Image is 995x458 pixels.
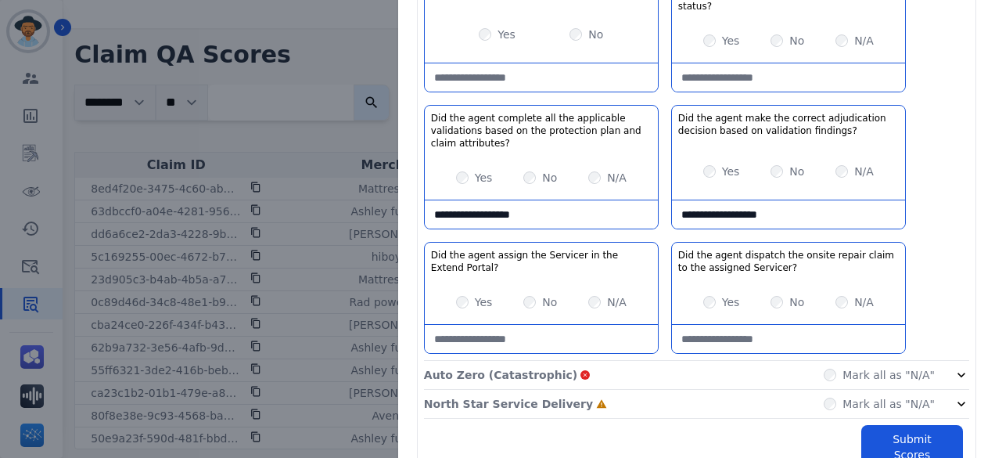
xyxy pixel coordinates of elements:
label: Yes [722,164,740,179]
h3: Did the agent dispatch the onsite repair claim to the assigned Servicer? [678,249,899,274]
h3: Did the agent make the correct adjudication decision based on validation findings? [678,112,899,137]
p: North Star Service Delivery [424,396,593,412]
label: Yes [475,294,493,310]
h3: Did the agent assign the Servicer in the Extend Portal? [431,249,652,274]
label: No [542,294,557,310]
label: N/A [607,294,627,310]
label: N/A [607,170,627,186]
h3: Did the agent complete all the applicable validations based on the protection plan and claim attr... [431,112,652,150]
label: N/A [854,33,874,49]
label: No [789,33,804,49]
p: Auto Zero (Catastrophic) [424,367,577,383]
label: Yes [475,170,493,186]
label: Mark all as "N/A" [842,367,935,383]
label: Mark all as "N/A" [842,396,935,412]
label: N/A [854,294,874,310]
label: Yes [722,294,740,310]
label: Yes [497,27,515,42]
label: Yes [722,33,740,49]
label: No [789,164,804,179]
label: No [542,170,557,186]
label: N/A [854,164,874,179]
label: No [588,27,603,42]
label: No [789,294,804,310]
